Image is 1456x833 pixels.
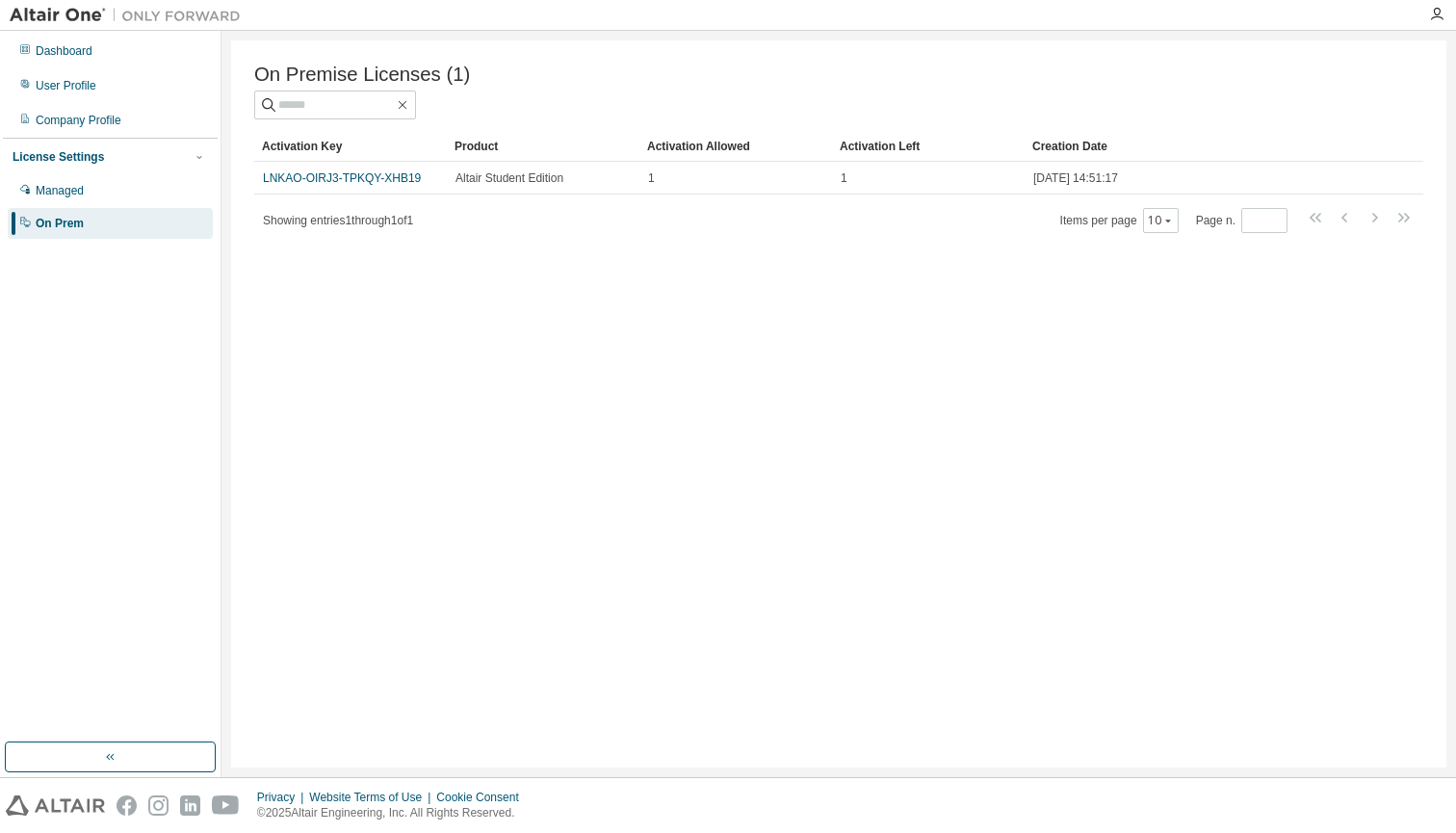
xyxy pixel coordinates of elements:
div: Privacy [257,790,309,805]
img: facebook.svg [117,795,137,816]
span: 1 [841,170,847,186]
div: License Settings [13,149,104,165]
span: 1 [648,170,655,186]
div: Website Terms of Use [309,790,436,805]
button: 10 [1148,213,1174,228]
span: Items per page [1060,208,1179,233]
img: youtube.svg [212,795,240,816]
span: Altair Student Edition [455,170,563,186]
div: Company Profile [36,113,121,128]
span: Showing entries 1 through 1 of 1 [263,214,413,227]
span: On Premise Licenses (1) [254,64,470,86]
div: Creation Date [1032,131,1339,162]
img: Altair One [10,6,250,25]
img: instagram.svg [148,795,169,816]
span: [DATE] 14:51:17 [1033,170,1118,186]
div: Cookie Consent [436,790,530,805]
div: Managed [36,183,84,198]
div: Activation Left [840,131,1017,162]
a: LNKAO-OIRJ3-TPKQY-XHB19 [263,171,421,185]
div: On Prem [36,216,84,231]
p: © 2025 Altair Engineering, Inc. All Rights Reserved. [257,805,531,821]
div: Activation Allowed [647,131,824,162]
div: User Profile [36,78,96,93]
img: linkedin.svg [180,795,200,816]
div: Dashboard [36,43,92,59]
div: Activation Key [262,131,439,162]
img: altair_logo.svg [6,795,105,816]
span: Page n. [1196,208,1287,233]
div: Product [455,131,632,162]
